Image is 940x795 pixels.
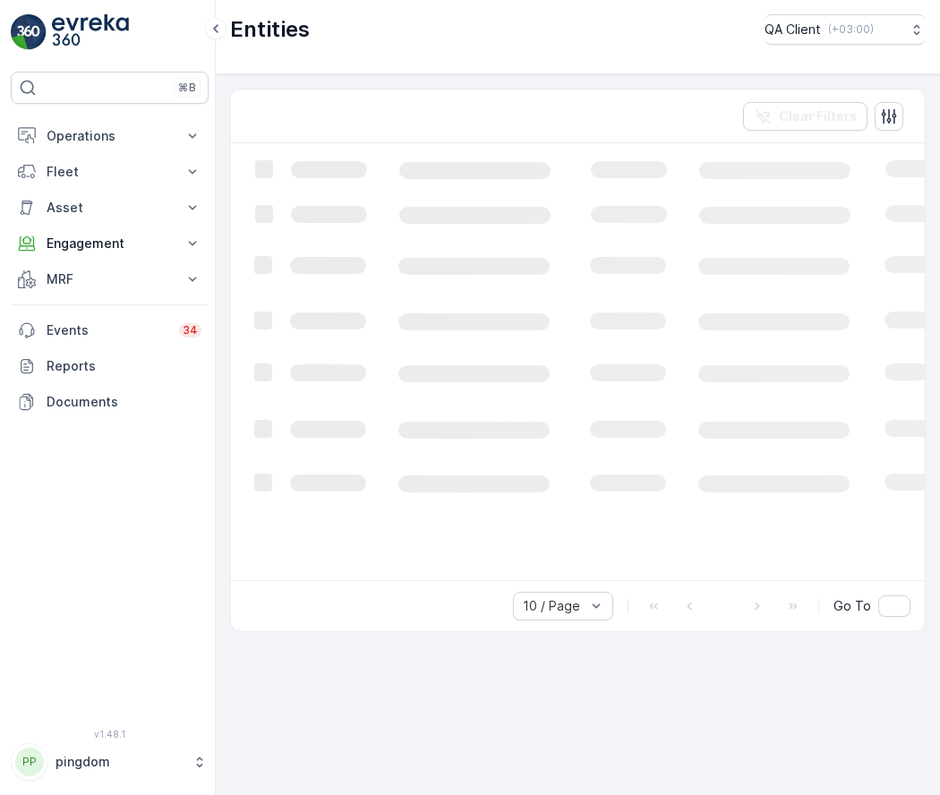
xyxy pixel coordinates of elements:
p: MRF [47,270,173,288]
div: PP [15,748,44,776]
button: QA Client(+03:00) [765,14,926,45]
button: Fleet [11,154,209,190]
img: logo [11,14,47,50]
p: 34 [183,323,198,338]
p: QA Client [765,21,821,38]
p: pingdom [56,753,184,771]
a: Documents [11,384,209,420]
button: Asset [11,190,209,226]
p: Events [47,321,168,339]
a: Events34 [11,312,209,348]
button: MRF [11,261,209,297]
span: Go To [833,597,871,615]
button: PPpingdom [11,743,209,781]
p: Entities [230,15,310,44]
button: Operations [11,118,209,154]
p: Operations [47,127,173,145]
p: Clear Filters [779,107,857,125]
button: Engagement [11,226,209,261]
button: Clear Filters [743,102,867,131]
p: ( +03:00 ) [828,22,874,37]
a: Reports [11,348,209,384]
span: v 1.48.1 [11,729,209,739]
p: Reports [47,357,201,375]
p: Fleet [47,163,173,181]
img: logo_light-DOdMpM7g.png [52,14,129,50]
p: Documents [47,393,201,411]
p: Engagement [47,235,173,252]
p: Asset [47,199,173,217]
p: ⌘B [178,81,196,95]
